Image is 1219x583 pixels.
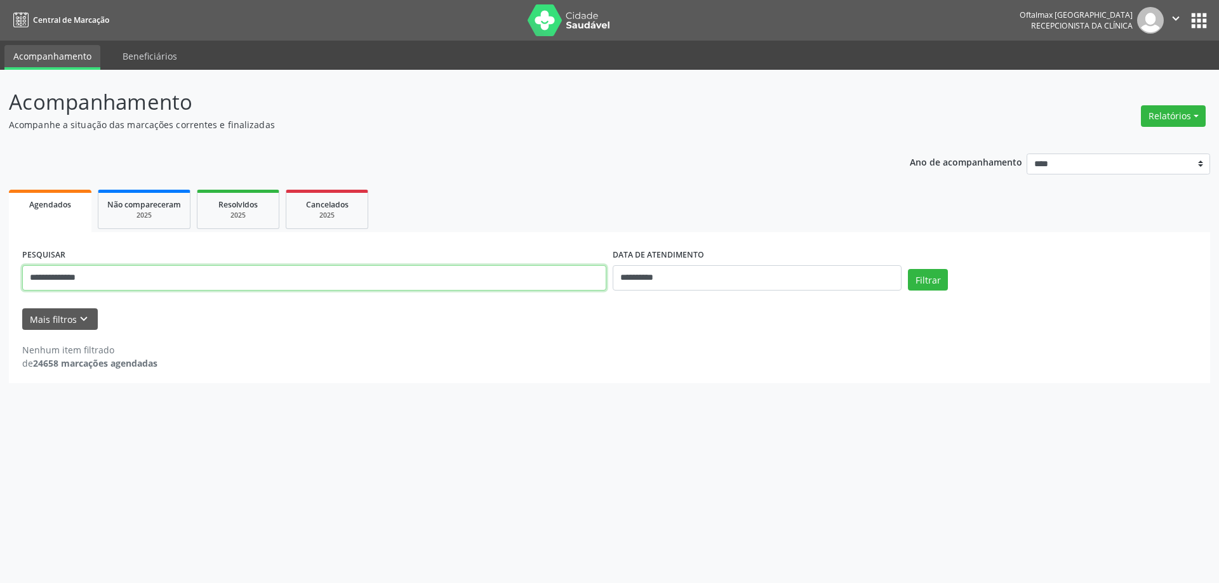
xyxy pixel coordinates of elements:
i:  [1169,11,1183,25]
i: keyboard_arrow_down [77,312,91,326]
div: de [22,357,157,370]
button:  [1164,7,1188,34]
div: 2025 [295,211,359,220]
span: Não compareceram [107,199,181,210]
div: 2025 [107,211,181,220]
div: Nenhum item filtrado [22,343,157,357]
strong: 24658 marcações agendadas [33,357,157,369]
span: Recepcionista da clínica [1031,20,1133,31]
span: Agendados [29,199,71,210]
label: DATA DE ATENDIMENTO [613,246,704,265]
button: Relatórios [1141,105,1206,127]
button: Filtrar [908,269,948,291]
a: Acompanhamento [4,45,100,70]
button: apps [1188,10,1210,32]
label: PESQUISAR [22,246,65,265]
span: Central de Marcação [33,15,109,25]
a: Central de Marcação [9,10,109,30]
a: Beneficiários [114,45,186,67]
div: Oftalmax [GEOGRAPHIC_DATA] [1020,10,1133,20]
p: Acompanhamento [9,86,849,118]
span: Resolvidos [218,199,258,210]
button: Mais filtroskeyboard_arrow_down [22,308,98,331]
p: Acompanhe a situação das marcações correntes e finalizadas [9,118,849,131]
span: Cancelados [306,199,349,210]
p: Ano de acompanhamento [910,154,1022,169]
img: img [1137,7,1164,34]
div: 2025 [206,211,270,220]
